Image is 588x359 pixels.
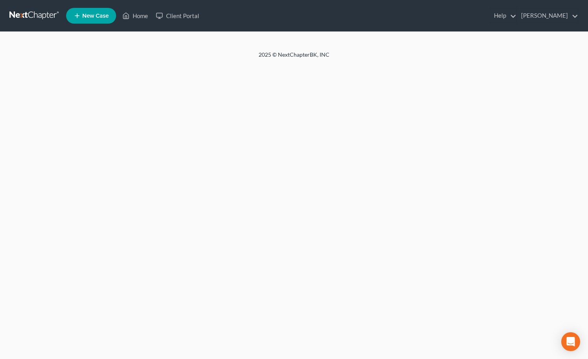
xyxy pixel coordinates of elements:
div: Open Intercom Messenger [561,332,580,351]
a: [PERSON_NAME] [517,9,578,23]
new-legal-case-button: New Case [66,8,116,24]
a: Home [118,9,152,23]
div: 2025 © NextChapterBK, INC [70,51,518,65]
a: Client Portal [152,9,203,23]
a: Help [490,9,516,23]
